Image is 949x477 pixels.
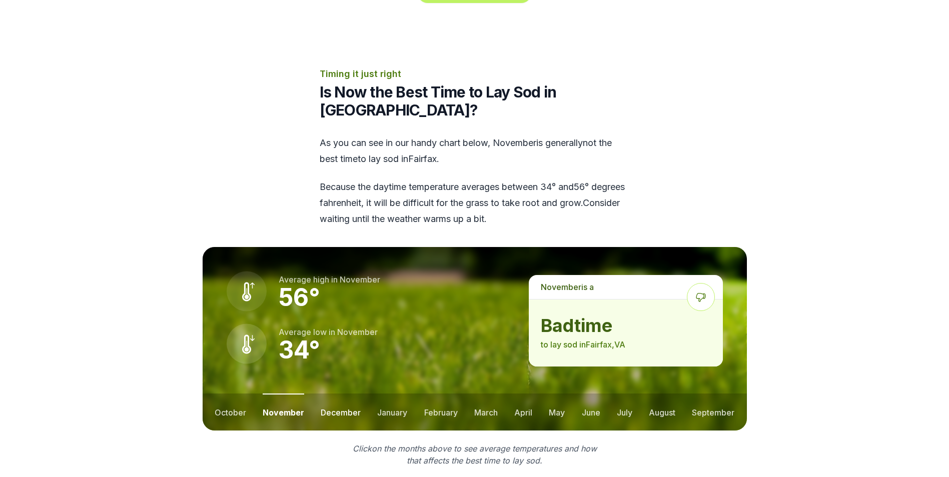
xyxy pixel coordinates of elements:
span: november [541,282,581,292]
button: july [617,393,632,430]
span: november [340,274,380,284]
button: august [649,393,675,430]
button: december [321,393,361,430]
h2: Is Now the Best Time to Lay Sod in [GEOGRAPHIC_DATA]? [320,83,630,119]
strong: 34 ° [279,335,320,364]
p: Average low in [279,326,378,338]
div: As you can see in our handy chart below, is generally not the best time to lay sod in Fairfax . [320,135,630,227]
button: june [582,393,600,430]
p: Timing it just right [320,67,630,81]
span: november [493,137,536,148]
p: Because the daytime temperature averages between 34 ° and 56 ° degrees fahrenheit, it will be dif... [320,179,630,227]
p: Click on the months above to see average temperatures and how that affects the best time to lay sod. [347,442,603,466]
button: november [263,393,304,430]
p: to lay sod in Fairfax , VA [541,338,710,350]
span: november [337,327,378,337]
p: is a [529,275,722,299]
button: may [549,393,565,430]
button: october [215,393,246,430]
p: Average high in [279,273,380,285]
button: february [424,393,458,430]
strong: 56 ° [279,282,320,312]
button: september [692,393,734,430]
button: january [377,393,407,430]
button: march [474,393,498,430]
strong: bad time [541,315,710,335]
button: april [514,393,532,430]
